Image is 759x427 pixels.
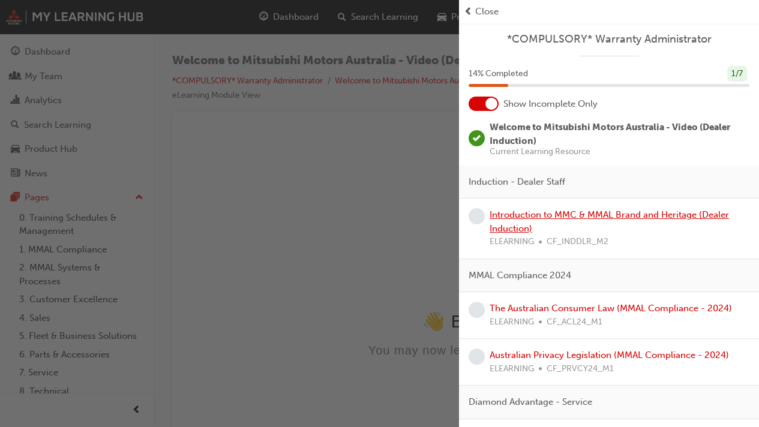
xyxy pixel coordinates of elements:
[490,122,730,146] span: Welcome to Mitsubishi Motors Australia - Video (Dealer Induction)
[547,362,614,376] span: CF_PRVCY24_M1
[469,130,485,146] span: learningRecordVerb_COMPLETE-icon
[547,315,602,329] span: CF_ACL24_M1
[469,348,485,365] span: learningRecordVerb_NONE-icon
[503,97,598,111] span: Show Incomplete Only
[469,302,485,318] span: learningRecordVerb_NONE-icon
[490,235,534,249] span: ELEARNING
[5,180,544,201] div: 👋 Bye!
[547,235,608,249] span: CF_INDDLR_M2
[469,269,571,282] span: MMAL Compliance 2024
[475,5,499,19] span: Close
[469,67,528,81] span: 14 % Completed
[469,395,592,409] span: Diamond Advantage - Service
[727,66,747,82] div: 1 / 7
[490,209,729,234] a: Introduction to MMC & MMAL Brand and Heritage (Dealer Induction)
[490,350,729,360] a: Australian Privacy Legislation (MMAL Compliance - 2024)
[5,213,544,227] div: You may now leave this page.
[490,148,749,156] span: Current Learning Resource
[464,5,473,19] span: prev-icon
[490,315,534,329] span: ELEARNING
[490,303,732,314] a: The Australian Consumer Law (MMAL Compliance - 2024)
[464,5,754,19] button: prev-iconClose
[490,362,534,376] span: ELEARNING
[469,208,485,224] span: learningRecordVerb_NONE-icon
[469,175,565,189] span: Induction - Dealer Staff
[469,32,749,46] a: *COMPULSORY* Warranty Administrator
